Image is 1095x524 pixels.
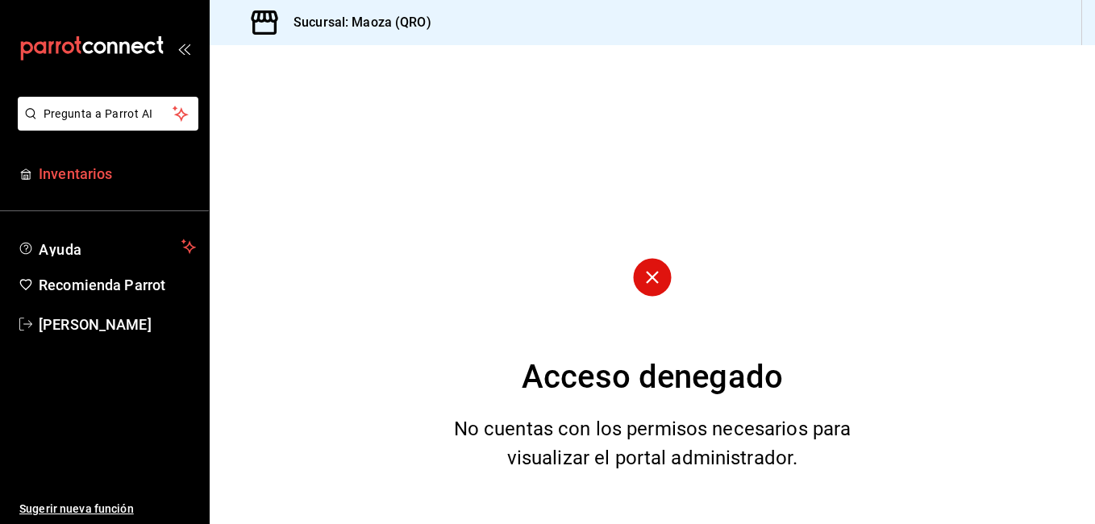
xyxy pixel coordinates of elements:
[39,314,196,335] span: [PERSON_NAME]
[39,237,175,256] span: Ayuda
[11,117,198,134] a: Pregunta a Parrot AI
[177,42,190,55] button: open_drawer_menu
[522,353,783,401] div: Acceso denegado
[281,13,431,32] h3: Sucursal: Maoza (QRO)
[19,501,196,518] span: Sugerir nueva función
[434,414,872,472] div: No cuentas con los permisos necesarios para visualizar el portal administrador.
[18,97,198,131] button: Pregunta a Parrot AI
[39,163,196,185] span: Inventarios
[39,274,196,296] span: Recomienda Parrot
[44,106,173,123] span: Pregunta a Parrot AI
